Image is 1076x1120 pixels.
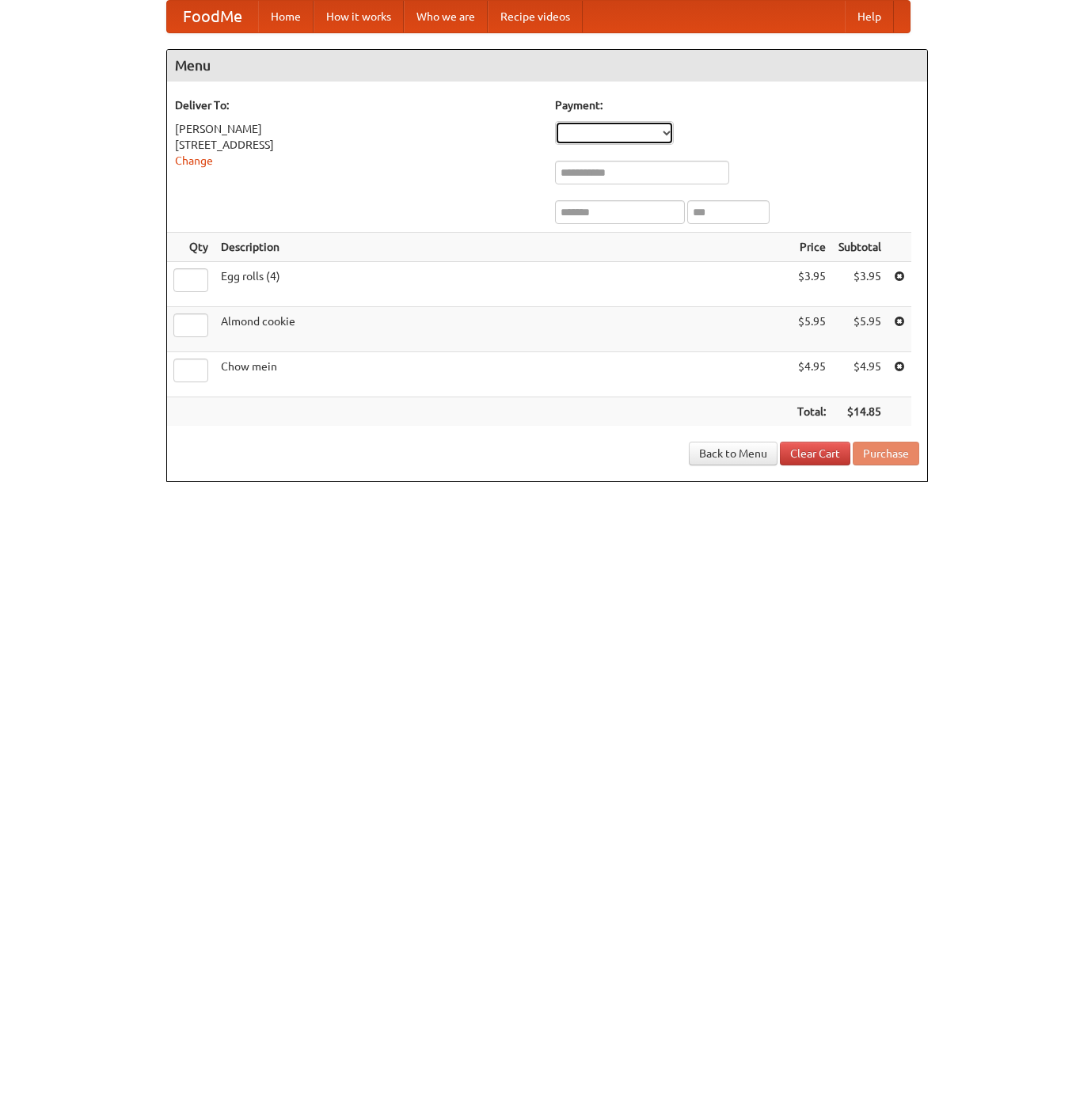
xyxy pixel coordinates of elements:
a: How it works [314,1,404,32]
a: Back to Menu [689,442,778,465]
a: Who we are [404,1,488,32]
td: $5.95 [791,307,832,352]
td: $4.95 [832,352,888,397]
th: Price [791,233,832,262]
a: FoodMe [167,1,258,32]
a: Help [845,1,894,32]
h5: Deliver To: [175,97,539,113]
th: $14.85 [832,397,888,427]
td: $3.95 [791,262,832,307]
td: $4.95 [791,352,832,397]
th: Description [215,233,791,262]
td: $5.95 [832,307,888,352]
div: [PERSON_NAME] [175,121,539,137]
td: Almond cookie [215,307,791,352]
td: $3.95 [832,262,888,307]
a: Clear Cart [780,442,850,465]
div: [STREET_ADDRESS] [175,137,539,153]
h4: Menu [167,50,927,82]
a: Change [175,154,213,167]
td: Egg rolls (4) [215,262,791,307]
a: Home [258,1,314,32]
th: Qty [167,233,215,262]
h5: Payment: [555,97,919,113]
a: Recipe videos [488,1,583,32]
th: Total: [791,397,832,427]
th: Subtotal [832,233,888,262]
td: Chow mein [215,352,791,397]
button: Purchase [853,442,919,465]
